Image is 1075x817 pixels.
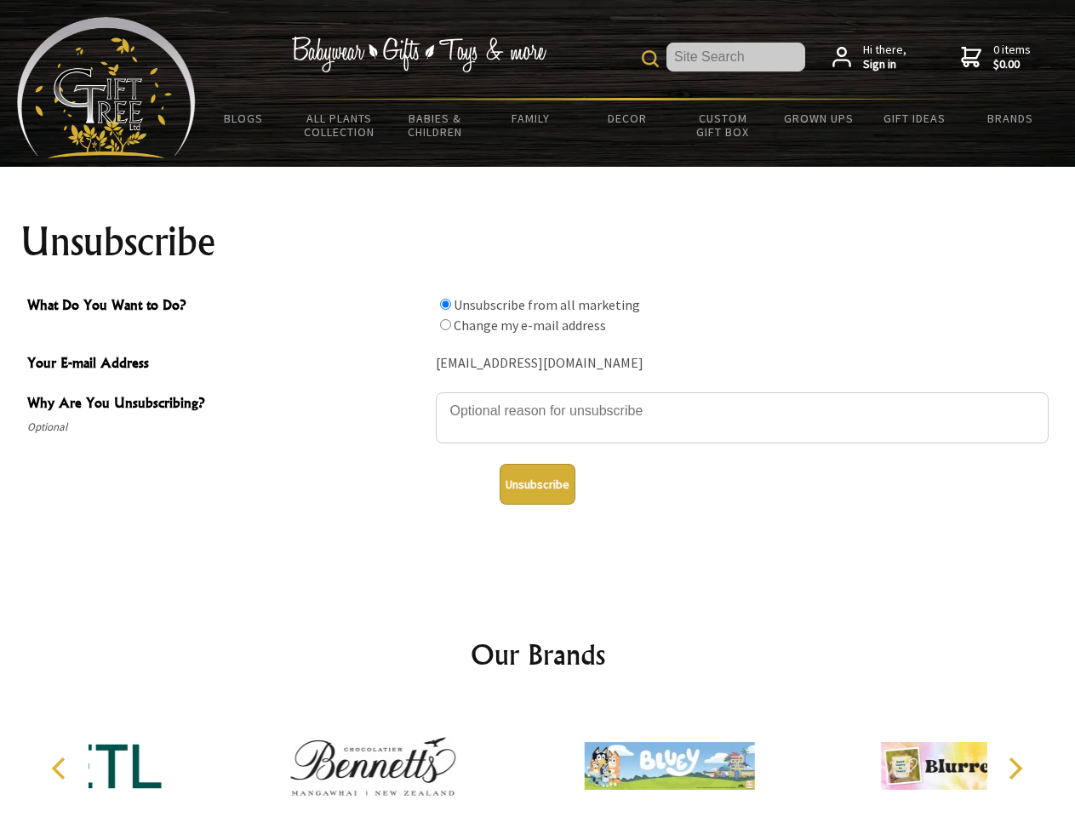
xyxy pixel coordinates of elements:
span: Your E-mail Address [27,352,427,377]
span: Hi there, [863,43,906,72]
input: Site Search [666,43,805,71]
h2: Our Brands [34,634,1042,675]
a: Family [483,100,580,136]
label: Change my e-mail address [454,317,606,334]
label: Unsubscribe from all marketing [454,296,640,313]
a: Babies & Children [387,100,483,150]
a: Decor [579,100,675,136]
textarea: Why Are You Unsubscribing? [436,392,1049,443]
button: Previous [43,750,80,787]
input: What Do You Want to Do? [440,319,451,330]
a: Gift Ideas [866,100,963,136]
h1: Unsubscribe [20,221,1055,262]
button: Next [996,750,1033,787]
span: Why Are You Unsubscribing? [27,392,427,417]
span: 0 items [993,42,1031,72]
img: product search [642,50,659,67]
span: Optional [27,417,427,437]
a: 0 items$0.00 [961,43,1031,72]
div: [EMAIL_ADDRESS][DOMAIN_NAME] [436,351,1049,377]
a: Grown Ups [770,100,866,136]
button: Unsubscribe [500,464,575,505]
a: All Plants Collection [292,100,388,150]
img: Babyware - Gifts - Toys and more... [17,17,196,158]
a: BLOGS [196,100,292,136]
a: Hi there,Sign in [832,43,906,72]
strong: $0.00 [993,57,1031,72]
a: Custom Gift Box [675,100,771,150]
a: Brands [963,100,1059,136]
strong: Sign in [863,57,906,72]
input: What Do You Want to Do? [440,299,451,310]
span: What Do You Want to Do? [27,294,427,319]
img: Babywear - Gifts - Toys & more [291,37,546,72]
